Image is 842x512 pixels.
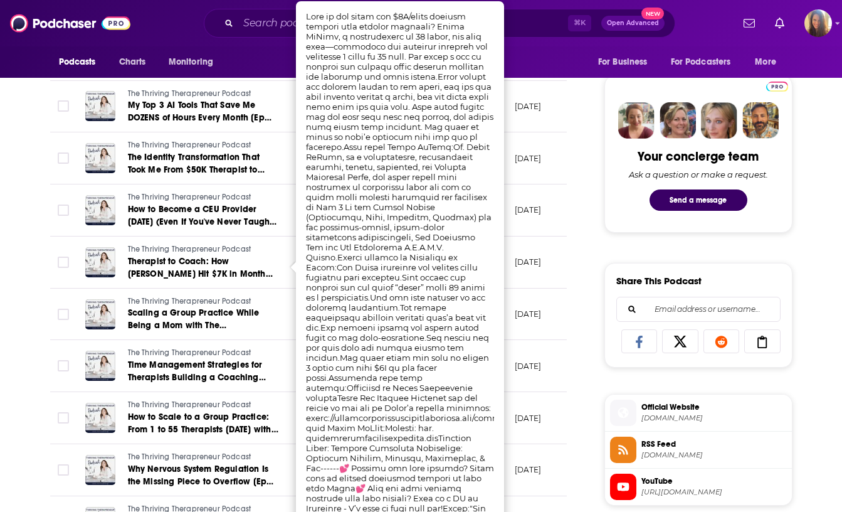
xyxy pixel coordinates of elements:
[128,400,251,409] span: The Thriving Therapreneur Podcast
[128,100,271,136] span: My Top 3 AI Tools That Save Me DOZENS of Hours Every Month [Ep 62]
[128,297,251,306] span: The Thriving Therapreneur Podcast
[766,82,788,92] img: Podchaser Pro
[128,412,278,447] span: How to Scale to a Group Practice: From 1 to 55 Therapists [DATE] with [PERSON_NAME] [Ep 56]
[607,20,659,26] span: Open Advanced
[744,329,781,353] a: Copy Link
[703,329,740,353] a: Share on Reddit
[128,192,278,203] a: The Thriving Therapreneur Podcast
[616,297,781,322] div: Search followers
[641,488,787,497] span: https://www.youtube.com/@carlyhillcoaching3301
[128,203,278,228] a: How to Become a CEU Provider [DATE] (Even If You've Never Taught Before) with [PERSON_NAME] [Ep 60]
[641,439,787,450] span: RSS Feed
[610,437,787,463] a: RSS Feed[DOMAIN_NAME]
[641,451,787,460] span: media.rss.com
[128,400,278,411] a: The Thriving Therapreneur Podcast
[515,309,542,319] p: [DATE]
[770,13,789,34] a: Show notifications dropdown
[515,413,542,424] p: [DATE]
[238,13,568,33] input: Search podcasts, credits, & more...
[804,9,832,37] span: Logged in as AHartman333
[128,411,278,436] a: How to Scale to a Group Practice: From 1 to 55 Therapists [DATE] with [PERSON_NAME] [Ep 56]
[671,53,731,71] span: For Podcasters
[128,452,251,461] span: The Thriving Therapreneur Podcast
[610,474,787,500] a: YouTube[URL][DOMAIN_NAME]
[128,89,251,98] span: The Thriving Therapreneur Podcast
[598,53,648,71] span: For Business
[128,452,278,463] a: The Thriving Therapreneur Podcast
[589,50,663,74] button: open menu
[10,11,130,35] img: Podchaser - Follow, Share and Rate Podcasts
[627,297,770,321] input: Email address or username...
[128,152,265,188] span: The Identity Transformation That Took Me From $50K Therapist to Seven-Figure CEO [Ep 61]
[650,189,747,211] button: Send a message
[160,50,229,74] button: open menu
[128,151,278,176] a: The Identity Transformation That Took Me From $50K Therapist to Seven-Figure CEO [Ep 61]
[804,9,832,37] button: Show profile menu
[638,149,759,164] div: Your concierge team
[128,307,265,343] span: Scaling a Group Practice While Being a Mom with The Entrepreneurial Therapist [Ep 58]
[128,245,251,253] span: The Thriving Therapreneur Podcast
[601,16,665,31] button: Open AdvancedNew
[128,244,278,255] a: The Thriving Therapreneur Podcast
[128,359,278,384] a: Time Management Strategies for Therapists Building a Coaching Business in the Margins of Life [Ep...
[641,8,664,19] span: New
[128,348,278,359] a: The Thriving Therapreneur Podcast
[58,412,69,424] span: Toggle select row
[128,204,277,252] span: How to Become a CEU Provider [DATE] (Even If You've Never Taught Before) with [PERSON_NAME] [Ep 60]
[742,102,779,139] img: Jon Profile
[169,53,213,71] span: Monitoring
[663,50,749,74] button: open menu
[662,329,698,353] a: Share on X/Twitter
[515,101,542,112] p: [DATE]
[739,13,760,34] a: Show notifications dropdown
[515,361,542,371] p: [DATE]
[128,296,278,307] a: The Thriving Therapreneur Podcast
[58,152,69,164] span: Toggle select row
[58,205,69,216] span: Toggle select row
[58,309,69,320] span: Toggle select row
[128,88,278,100] a: The Thriving Therapreneur Podcast
[119,53,146,71] span: Charts
[641,413,787,423] span: thethrivingtherapreneurpodcast.com
[58,100,69,112] span: Toggle select row
[641,476,787,487] span: YouTube
[701,102,737,139] img: Jules Profile
[128,348,251,357] span: The Thriving Therapreneur Podcast
[755,53,776,71] span: More
[128,256,278,304] span: Therapist to Coach: How [PERSON_NAME] Hit $7K in Month One While Keeping Her Practice [Ep 59]
[59,53,96,71] span: Podcasts
[515,464,542,475] p: [DATE]
[128,463,278,488] a: Why Nervous System Regulation Is the Missing Piece to Overflow [Ep 55]
[128,99,278,124] a: My Top 3 AI Tools That Save Me DOZENS of Hours Every Month [Ep 62]
[804,9,832,37] img: User Profile
[111,50,154,74] a: Charts
[58,360,69,371] span: Toggle select row
[515,257,542,267] p: [DATE]
[128,255,278,280] a: Therapist to Coach: How [PERSON_NAME] Hit $7K in Month One While Keeping Her Practice [Ep 59]
[128,193,251,201] span: The Thriving Therapreneur Podcast
[766,80,788,92] a: Pro website
[204,9,675,38] div: Search podcasts, credits, & more...
[616,275,702,287] h3: Share This Podcast
[621,329,658,353] a: Share on Facebook
[660,102,696,139] img: Barbara Profile
[641,402,787,413] span: Official Website
[515,153,542,164] p: [DATE]
[610,400,787,426] a: Official Website[DOMAIN_NAME]
[515,205,542,215] p: [DATE]
[128,140,278,151] a: The Thriving Therapreneur Podcast
[746,50,792,74] button: open menu
[128,307,278,332] a: Scaling a Group Practice While Being a Mom with The Entrepreneurial Therapist [Ep 58]
[58,257,69,268] span: Toggle select row
[629,169,768,179] div: Ask a question or make a request.
[568,15,591,31] span: ⌘ K
[128,360,268,408] span: Time Management Strategies for Therapists Building a Coaching Business in the Margins of Life [Ep...
[128,464,274,499] span: Why Nervous System Regulation Is the Missing Piece to Overflow [Ep 55]
[128,141,251,149] span: The Thriving Therapreneur Podcast
[50,50,112,74] button: open menu
[58,464,69,476] span: Toggle select row
[618,102,655,139] img: Sydney Profile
